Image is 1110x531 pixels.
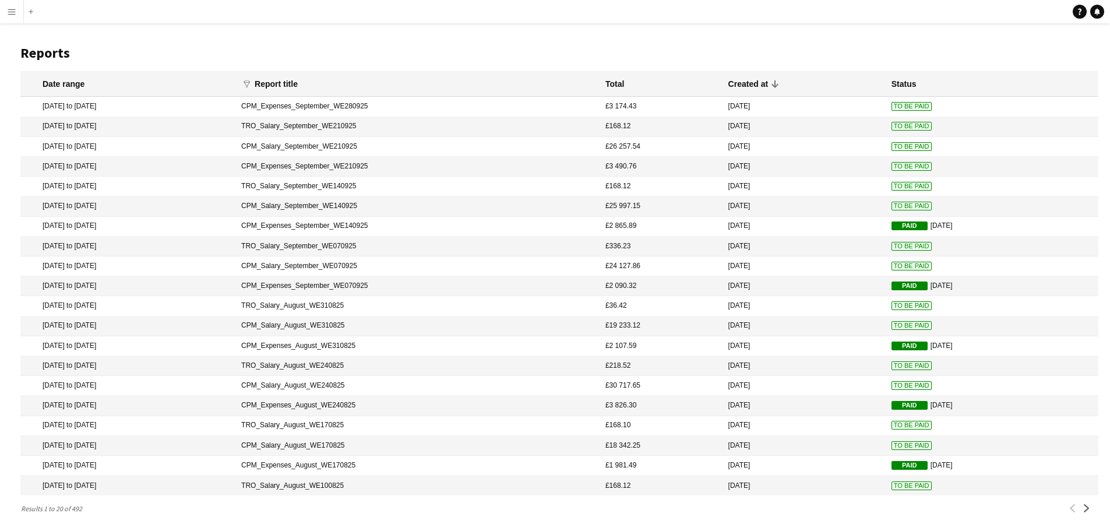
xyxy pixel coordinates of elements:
[891,262,932,270] span: To Be Paid
[891,461,928,470] span: Paid
[600,157,723,177] mat-cell: £3 490.76
[600,217,723,237] mat-cell: £2 865.89
[20,476,235,495] mat-cell: [DATE] to [DATE]
[891,381,932,390] span: To Be Paid
[891,361,932,370] span: To Be Paid
[723,436,886,456] mat-cell: [DATE]
[605,79,624,89] div: Total
[723,296,886,316] mat-cell: [DATE]
[20,456,235,476] mat-cell: [DATE] to [DATE]
[600,356,723,376] mat-cell: £218.52
[20,376,235,396] mat-cell: [DATE] to [DATE]
[600,256,723,276] mat-cell: £24 127.86
[891,242,932,251] span: To Be Paid
[723,137,886,157] mat-cell: [DATE]
[723,97,886,117] mat-cell: [DATE]
[600,117,723,137] mat-cell: £168.12
[723,217,886,237] mat-cell: [DATE]
[255,79,298,89] div: Report title
[723,396,886,416] mat-cell: [DATE]
[600,296,723,316] mat-cell: £36.42
[235,376,600,396] mat-cell: CPM_Salary_August_WE240825
[891,122,932,131] span: To Be Paid
[20,336,235,356] mat-cell: [DATE] to [DATE]
[723,317,886,336] mat-cell: [DATE]
[600,376,723,396] mat-cell: £30 717.65
[600,476,723,495] mat-cell: £168.12
[723,276,886,296] mat-cell: [DATE]
[723,456,886,476] mat-cell: [DATE]
[891,182,932,191] span: To Be Paid
[20,196,235,216] mat-cell: [DATE] to [DATE]
[235,456,600,476] mat-cell: CPM_Expenses_August_WE170825
[891,79,917,89] div: Status
[723,416,886,436] mat-cell: [DATE]
[20,256,235,276] mat-cell: [DATE] to [DATE]
[20,44,1098,62] h1: Reports
[600,456,723,476] mat-cell: £1 981.49
[891,202,932,210] span: To Be Paid
[600,396,723,416] mat-cell: £3 826.30
[20,504,87,513] span: Results 1 to 20 of 492
[20,117,235,137] mat-cell: [DATE] to [DATE]
[235,317,600,336] mat-cell: CPM_Salary_August_WE310825
[886,217,1098,237] mat-cell: [DATE]
[723,476,886,495] mat-cell: [DATE]
[886,456,1098,476] mat-cell: [DATE]
[20,237,235,256] mat-cell: [DATE] to [DATE]
[43,79,84,89] div: Date range
[20,436,235,456] mat-cell: [DATE] to [DATE]
[235,217,600,237] mat-cell: CPM_Expenses_September_WE140925
[728,79,778,89] div: Created at
[723,117,886,137] mat-cell: [DATE]
[600,237,723,256] mat-cell: £336.23
[235,196,600,216] mat-cell: CPM_Salary_September_WE140925
[723,196,886,216] mat-cell: [DATE]
[20,276,235,296] mat-cell: [DATE] to [DATE]
[235,276,600,296] mat-cell: CPM_Expenses_September_WE070925
[235,356,600,376] mat-cell: TRO_Salary_August_WE240825
[723,376,886,396] mat-cell: [DATE]
[600,336,723,356] mat-cell: £2 107.59
[600,276,723,296] mat-cell: £2 090.32
[600,416,723,436] mat-cell: £168.10
[891,221,928,230] span: Paid
[723,356,886,376] mat-cell: [DATE]
[235,436,600,456] mat-cell: CPM_Salary_August_WE170825
[886,396,1098,416] mat-cell: [DATE]
[891,342,928,350] span: Paid
[891,301,932,310] span: To Be Paid
[235,296,600,316] mat-cell: TRO_Salary_August_WE310825
[723,237,886,256] mat-cell: [DATE]
[235,237,600,256] mat-cell: TRO_Salary_September_WE070925
[886,276,1098,296] mat-cell: [DATE]
[723,177,886,196] mat-cell: [DATE]
[600,317,723,336] mat-cell: £19 233.12
[600,137,723,157] mat-cell: £26 257.54
[891,421,932,430] span: To Be Paid
[20,177,235,196] mat-cell: [DATE] to [DATE]
[723,157,886,177] mat-cell: [DATE]
[235,97,600,117] mat-cell: CPM_Expenses_September_WE280925
[20,317,235,336] mat-cell: [DATE] to [DATE]
[723,336,886,356] mat-cell: [DATE]
[891,282,928,290] span: Paid
[235,396,600,416] mat-cell: CPM_Expenses_August_WE240825
[20,217,235,237] mat-cell: [DATE] to [DATE]
[891,441,932,450] span: To Be Paid
[600,196,723,216] mat-cell: £25 997.15
[255,79,308,89] div: Report title
[20,396,235,416] mat-cell: [DATE] to [DATE]
[235,137,600,157] mat-cell: CPM_Salary_September_WE210925
[891,102,932,111] span: To Be Paid
[20,97,235,117] mat-cell: [DATE] to [DATE]
[886,336,1098,356] mat-cell: [DATE]
[235,256,600,276] mat-cell: CPM_Salary_September_WE070925
[891,321,932,330] span: To Be Paid
[891,401,928,410] span: Paid
[20,137,235,157] mat-cell: [DATE] to [DATE]
[20,296,235,316] mat-cell: [DATE] to [DATE]
[235,416,600,436] mat-cell: TRO_Salary_August_WE170825
[600,436,723,456] mat-cell: £18 342.25
[600,97,723,117] mat-cell: £3 174.43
